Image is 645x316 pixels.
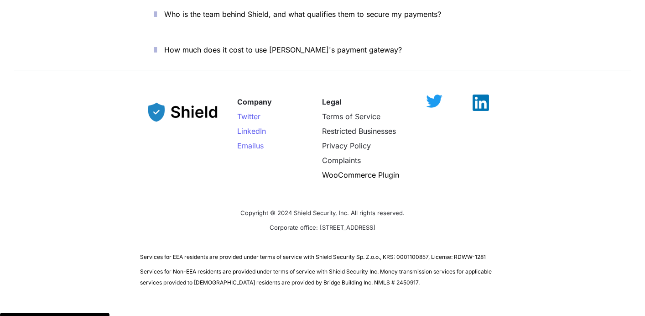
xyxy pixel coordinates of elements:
[237,112,260,121] a: Twitter
[322,112,380,121] a: Terms of Service
[237,141,256,150] span: Email
[237,97,272,106] strong: Company
[164,10,441,19] span: Who is the team behind Shield, and what qualifies them to secure my payments?
[164,45,402,54] span: How much does it cost to use [PERSON_NAME]'s payment gateway?
[322,126,396,136] a: Restricted Businesses
[240,209,405,216] span: Copyright © 2024 Shield Security, Inc. All rights reserved.
[140,36,505,64] button: How much does it cost to use [PERSON_NAME]'s payment gateway?
[322,97,341,106] strong: Legal
[140,253,486,260] span: Services for EEA residents are provided under terms of service with Shield Security Sp. Z.o.o., K...
[237,126,266,136] a: LinkedIn
[322,156,361,165] a: Complaints
[270,224,375,231] span: Corporate office: [STREET_ADDRESS]
[140,268,493,286] span: Services for Non-EEA residents are provided under terms of service with Shield Security Inc. Mone...
[256,141,264,150] span: us
[322,170,399,179] a: WooCommerce Plugin
[322,141,371,150] a: Privacy Policy
[237,141,264,150] a: Emailus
